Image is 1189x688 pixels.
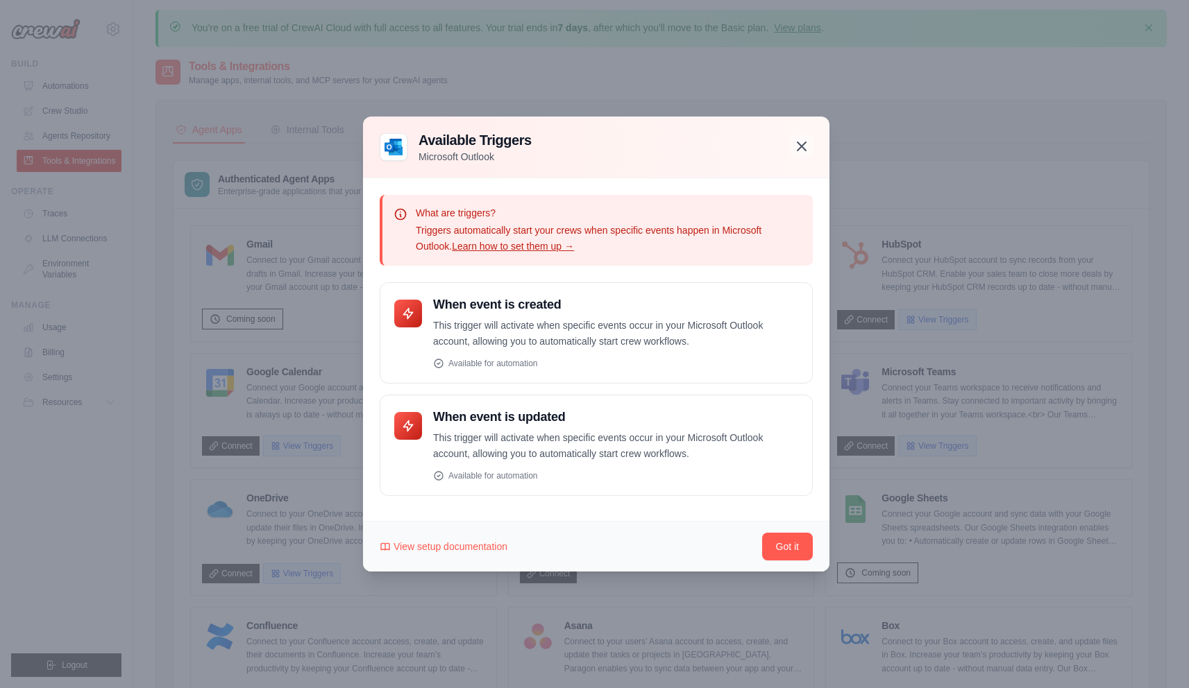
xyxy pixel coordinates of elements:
p: Microsoft Outlook [419,150,532,164]
p: Triggers automatically start your crews when specific events happen in Microsoft Outlook. [416,223,802,255]
h4: When event is created [433,297,798,313]
div: Available for automation [433,470,798,481]
p: This trigger will activate when specific events occur in your Microsoft Outlook account, allowing... [433,430,798,462]
button: Got it [762,533,813,560]
span: View setup documentation [394,540,507,553]
p: What are triggers? [416,206,802,220]
a: View setup documentation [380,540,507,553]
img: Microsoft Outlook [380,133,407,161]
div: Available for automation [433,358,798,369]
p: This trigger will activate when specific events occur in your Microsoft Outlook account, allowing... [433,318,798,350]
a: Learn how to set them up → [452,241,574,252]
h4: When event is updated [433,409,798,425]
h3: Available Triggers [419,130,532,150]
